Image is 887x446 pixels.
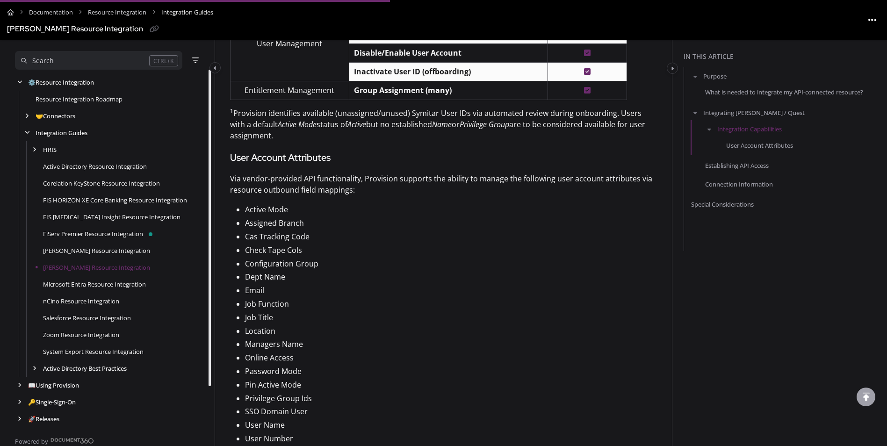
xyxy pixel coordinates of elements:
p: User Management [235,37,344,50]
a: System Export Resource Integration [43,347,144,356]
span: Integration Guides [161,6,213,19]
p: Dept Name [245,270,657,284]
a: Connectors [36,111,75,121]
a: Releases [28,414,59,424]
a: Home [7,6,14,19]
p: User Name [245,418,657,432]
strong: Group Assignment (many) [354,85,452,95]
p: Check Tape Cols [245,244,657,257]
span: 🚀 [28,415,36,423]
a: Purpose [703,72,727,81]
p: Configuration Group [245,257,657,271]
div: arrow [22,129,32,137]
span: ⚙️ [28,78,36,86]
em: Name [432,119,452,129]
p: SSO Domain User [245,405,657,418]
em: Privilege Group [460,119,509,129]
strong: Inactivate User ID (offboarding) [354,66,471,77]
button: Category toggle [209,62,221,73]
button: arrow [691,71,700,81]
button: arrow [691,108,700,118]
a: Resource Integration [28,78,94,87]
sup: 1 [230,107,233,115]
div: arrow [22,112,32,121]
p: Via vendor-provided API functionality, Provision supports the ability to manage the following use... [230,173,657,195]
a: Zoom Resource Integration [43,330,119,339]
a: Integration Capabilities [717,124,782,134]
button: arrow [705,124,714,134]
a: Salesforce Resource Integration [43,313,131,323]
a: Integrating [PERSON_NAME] / Quest [703,108,805,117]
a: User Account Attributes [726,140,793,150]
p: Assigned Branch [245,216,657,230]
p: Location [245,324,657,338]
button: Article more options [865,12,880,27]
p: Pin Active Mode [245,378,657,392]
div: CTRL+K [149,55,178,66]
p: Managers Name [245,338,657,351]
a: Special Considerations [691,200,754,209]
a: FIS HORIZON XE Core Banking Resource Integration [43,195,187,205]
a: Using Provision [28,381,79,390]
a: Jack Henry SilverLake Resource Integration [43,246,150,255]
a: Single-Sign-On [28,397,76,407]
div: In this article [684,51,883,62]
span: Powered by [15,437,48,446]
p: Online Access [245,351,657,365]
div: arrow [15,78,24,87]
p: Active Mode [245,203,657,216]
a: What is needed to integrate my API-connected resource? [705,87,863,97]
button: Filter [190,55,201,66]
span: 📖 [28,381,36,389]
a: nCino Resource Integration [43,296,119,306]
p: Job Function [245,297,657,311]
a: Integration Guides [36,128,87,137]
a: Corelation KeyStone Resource Integration [43,179,160,188]
span: 🔑 [28,398,36,406]
div: arrow [15,381,24,390]
strong: Disable/Enable User Account [354,48,462,58]
p: Cas Tracking Code [245,230,657,244]
div: arrow [30,145,39,154]
em: Active Mode [278,119,317,129]
div: arrow [15,398,24,407]
p: User Number [245,432,657,446]
a: Connection Information [705,180,773,189]
em: Active [347,119,366,129]
p: Email [245,284,657,297]
a: Active Directory Resource Integration [43,162,147,171]
a: Documentation [29,6,73,19]
div: [PERSON_NAME] Resource Integration [7,22,143,36]
a: FiServ Premier Resource Integration [43,229,143,238]
a: Powered by Document360 - opens in a new tab [15,435,94,446]
span: 🤝 [36,112,43,120]
div: arrow [30,364,39,373]
p: Entitlement Management [235,84,344,97]
a: Establishing API Access [705,160,769,170]
p: Provision identifies available (unassigned/unused) Symitar User IDs via automated review during o... [230,108,657,141]
img: Document360 [50,438,94,444]
p: Job Title [245,311,657,324]
div: scroll to top [857,388,875,406]
div: Search [32,56,54,66]
p: Privilege Group Ids [245,392,657,405]
a: HRIS [43,145,57,154]
a: Resource Integration [88,6,146,19]
button: Search [15,51,182,70]
p: Password Mode [245,365,657,378]
h4: User Account Attributes [230,151,657,166]
a: FIS IBS Insight Resource Integration [43,212,180,222]
a: Microsoft Entra Resource Integration [43,280,146,289]
a: Jack Henry Symitar Resource Integration [43,263,150,272]
button: Category toggle [667,63,678,74]
div: arrow [15,415,24,424]
button: Copy link of [147,22,162,37]
a: Active Directory Best Practices [43,364,127,373]
a: Resource Integration Roadmap [36,94,123,104]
